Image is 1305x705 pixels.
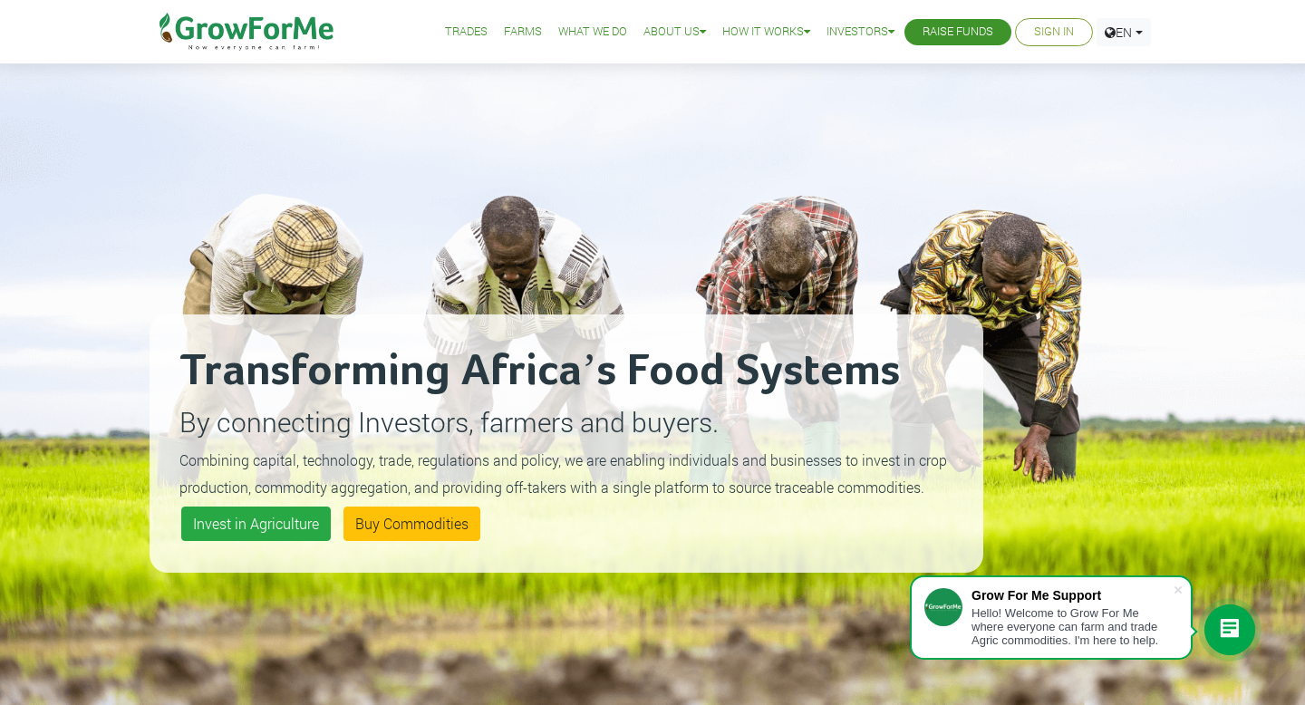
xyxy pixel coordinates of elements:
[181,507,331,541] a: Invest in Agriculture
[558,23,627,42] a: What We Do
[971,588,1173,603] div: Grow For Me Support
[643,23,706,42] a: About Us
[179,450,947,497] small: Combining capital, technology, trade, regulations and policy, we are enabling individuals and bus...
[504,23,542,42] a: Farms
[722,23,810,42] a: How it Works
[343,507,480,541] a: Buy Commodities
[1034,23,1074,42] a: Sign In
[971,606,1173,647] div: Hello! Welcome to Grow For Me where everyone can farm and trade Agric commodities. I'm here to help.
[445,23,488,42] a: Trades
[179,401,953,442] p: By connecting Investors, farmers and buyers.
[923,23,993,42] a: Raise Funds
[826,23,894,42] a: Investors
[179,344,953,399] h2: Transforming Africa’s Food Systems
[1097,18,1151,46] a: EN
